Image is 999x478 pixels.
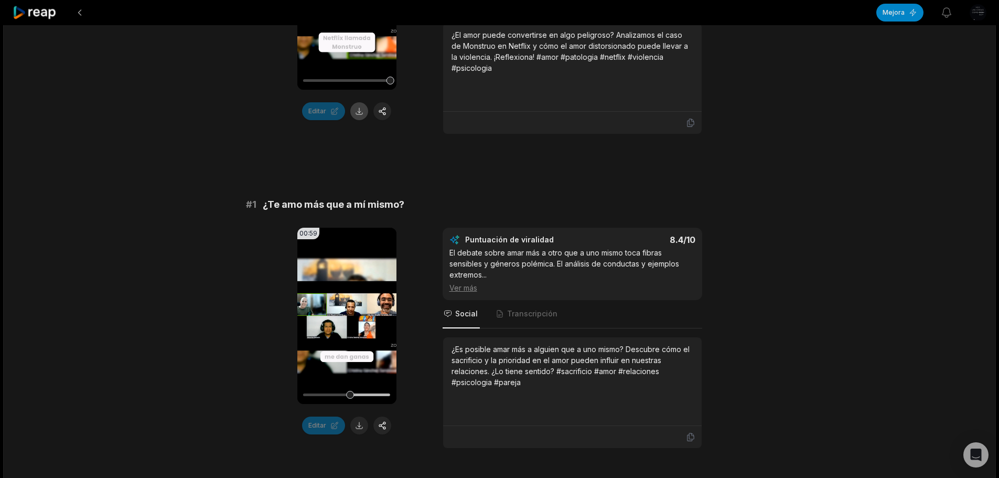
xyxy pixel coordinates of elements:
font: /10 [683,235,695,245]
font: Mejora [883,8,905,16]
font: Editar [308,421,326,429]
button: Editar [302,102,345,120]
font: 8.4 [670,235,683,245]
font: 1 [252,199,256,210]
nav: Cortina a la italiana [443,300,702,328]
font: ¿Es posible amar más a alguien que a uno mismo? Descubre cómo el sacrificio y la prioridad en el ... [452,345,690,387]
font: ... [482,270,487,279]
font: El debate sobre amar más a otro que a uno mismo toca fibras sensibles y géneros polémica. El anál... [449,248,679,279]
font: Editar [308,107,326,115]
font: Transcripción [507,309,557,318]
font: Social [455,309,478,318]
button: Mejora [876,4,923,22]
font: # [246,199,252,210]
button: Editar [302,417,345,434]
div: Abrir Intercom Messenger [963,442,989,468]
font: Puntuación de viralidad [465,235,554,244]
font: ¿El amor puede convertirse en algo peligroso? Analizamos el caso de Monstruo en Netflix y cómo el... [452,30,688,72]
font: ¿Te amo más que a mí mismo? [263,199,404,210]
font: Ver más [449,283,477,292]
